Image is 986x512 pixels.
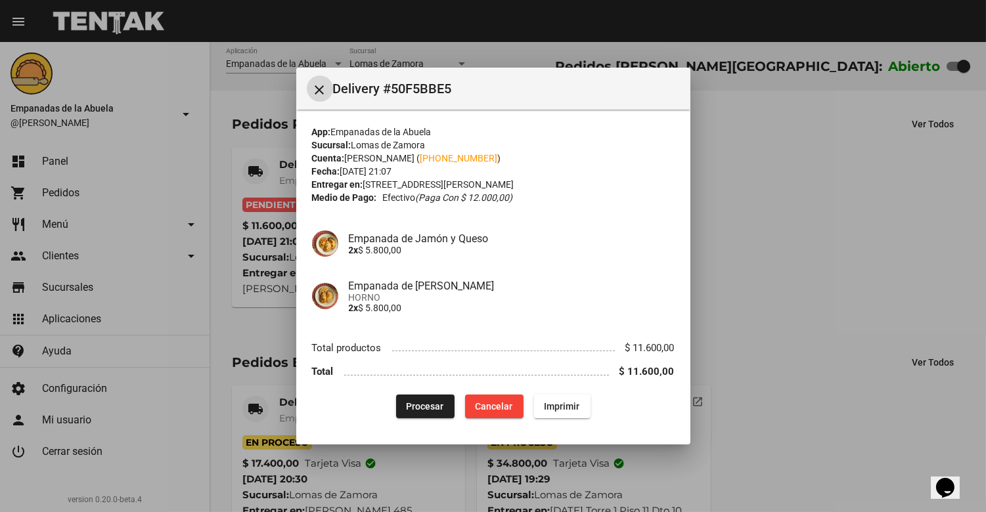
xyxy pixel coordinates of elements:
[312,139,675,152] div: Lomas de Zamora
[349,280,675,292] h4: Empanada de [PERSON_NAME]
[312,178,675,191] div: [STREET_ADDRESS][PERSON_NAME]
[312,140,351,150] strong: Sucursal:
[312,283,338,309] img: f753fea7-0f09-41b3-9a9e-ddb84fc3b359.jpg
[312,82,328,98] mat-icon: Cerrar
[545,401,580,412] span: Imprimir
[312,125,675,139] div: Empanadas de la Abuela
[333,78,680,99] span: Delivery #50F5BBE5
[349,292,675,303] span: HORNO
[349,303,359,313] b: 2x
[312,360,675,384] li: Total $ 11.600,00
[382,191,512,204] span: Efectivo
[415,192,512,203] i: (Paga con $ 12.000,00)
[465,395,524,418] button: Cancelar
[407,401,444,412] span: Procesar
[307,75,333,102] button: Cerrar
[396,395,455,418] button: Procesar
[349,303,675,313] p: $ 5.800,00
[312,127,331,137] strong: App:
[312,191,377,204] strong: Medio de Pago:
[931,459,973,499] iframe: chat widget
[312,335,675,360] li: Total productos $ 11.600,00
[349,245,359,255] b: 2x
[312,153,345,163] strong: Cuenta:
[349,245,675,255] p: $ 5.800,00
[420,153,498,163] a: [PHONE_NUMBER]
[312,166,340,177] strong: Fecha:
[312,165,675,178] div: [DATE] 21:07
[312,230,338,257] img: 72c15bfb-ac41-4ae4-a4f2-82349035ab42.jpg
[312,152,675,165] div: [PERSON_NAME] ( )
[476,401,513,412] span: Cancelar
[534,395,591,418] button: Imprimir
[349,232,675,245] h4: Empanada de Jamón y Queso
[312,179,363,190] strong: Entregar en:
